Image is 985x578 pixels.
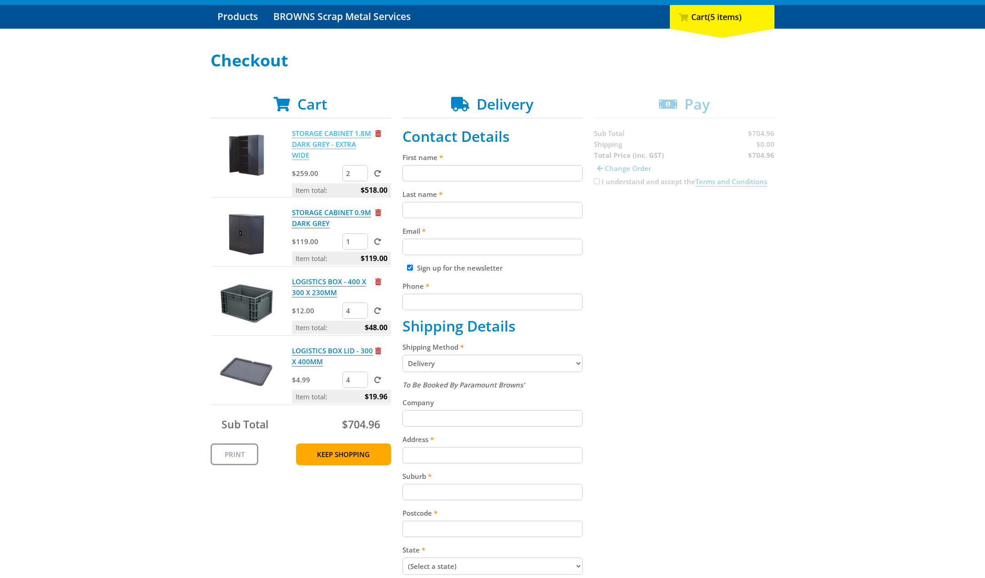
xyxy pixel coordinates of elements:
[402,202,583,218] input: Please enter your last name.
[219,207,274,261] img: STORAGE CABINET 0.9M DARK GREY
[292,346,373,367] a: LOGISTICS BOX LID - 300 X 400MM
[361,183,387,197] span: $518.00
[708,11,742,22] span: (5 items)
[402,281,583,292] label: Phone
[402,521,583,537] input: Please enter your postcode.
[219,128,274,182] img: STORAGE CABINET 1.8M DARK GREY - EXTRA WIDE
[292,305,341,316] p: $12.00
[402,558,583,575] select: Please select your state.
[292,277,366,297] a: LOGISTICS BOX - 400 X 300 X 230MM
[266,5,417,29] a: Go to the BROWNS Scrap Metal Services page
[402,189,583,200] label: Last name
[402,471,583,482] label: Suburb
[417,263,503,272] label: Sign up for the newsletter
[361,251,387,265] span: $119.00
[219,276,274,331] img: LOGISTICS BOX - 400 X 300 X 230MM
[402,447,583,463] input: Please enter your address.
[402,397,583,408] label: Company
[292,208,371,228] a: STORAGE CABINET 0.9M DARK GREY
[296,443,391,465] a: Keep Shopping
[375,346,381,355] a: Remove from cart
[402,152,583,163] label: First name
[297,94,327,114] span: Cart
[292,374,341,385] p: $4.99
[292,183,391,197] p: Item total:
[365,321,387,334] span: $48.00
[211,5,265,29] a: Go to the Products page
[402,380,525,389] em: To Be Booked By Paramount Browns'
[402,434,583,445] label: Address
[292,168,341,179] p: $259.00
[375,277,381,286] a: Remove from cart
[402,355,583,372] select: Please select a shipping method.
[292,321,391,334] p: Item total:
[219,345,274,400] img: LOGISTICS BOX LID - 300 X 400MM
[375,129,381,138] a: Remove from cart
[402,239,583,255] input: Please enter your email address.
[477,94,533,114] span: Delivery
[211,443,258,465] a: Print
[402,294,583,310] input: Please enter your telephone number.
[221,417,268,432] span: Sub Total
[402,128,583,145] h2: Contact Details
[402,508,583,518] label: Postcode
[292,251,391,265] p: Item total:
[292,236,341,247] p: $119.00
[402,342,583,352] label: Shipping Method
[670,5,774,29] div: Cart
[342,417,380,432] span: $704.96
[402,226,583,236] label: Email
[402,317,583,335] h2: Shipping Details
[402,484,583,500] input: Please enter your suburb.
[292,129,371,160] a: STORAGE CABINET 1.8M DARK GREY - EXTRA WIDE
[375,208,381,217] a: Remove from cart
[211,51,774,70] h1: Checkout
[292,390,391,403] p: Item total:
[402,165,583,181] input: Please enter your first name.
[365,390,387,403] span: $19.96
[402,544,583,555] label: State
